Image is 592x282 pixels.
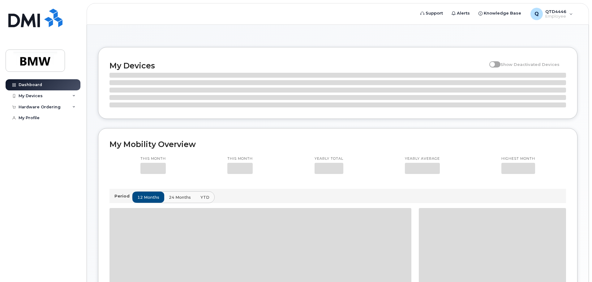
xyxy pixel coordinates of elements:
span: Show Deactivated Devices [500,62,560,67]
span: YTD [200,194,209,200]
p: This month [227,156,253,161]
p: Period [114,193,132,199]
h2: My Devices [109,61,486,70]
span: 24 months [169,194,191,200]
p: Yearly total [315,156,343,161]
p: This month [140,156,166,161]
p: Highest month [501,156,535,161]
input: Show Deactivated Devices [489,59,494,63]
p: Yearly average [405,156,440,161]
h2: My Mobility Overview [109,140,566,149]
